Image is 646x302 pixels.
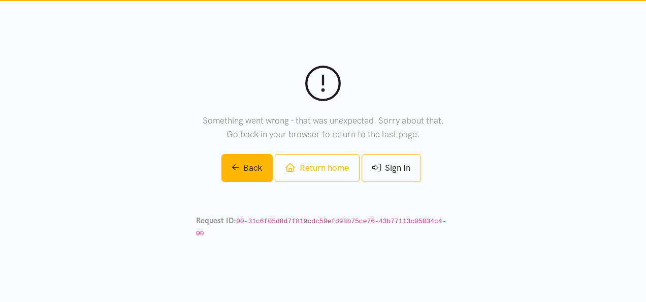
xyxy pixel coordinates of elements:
[362,154,421,182] a: Sign In
[196,114,450,141] p: Something went wrong - that was unexpected. Sorry about that. Go back in your browser to return t...
[196,216,236,225] strong: Request ID:
[196,218,446,237] code: 00-31c6f05d8d7f819cdc59efd98b75ce76-43b77113c05034c4-00
[221,154,273,182] a: Back
[275,154,359,182] a: Return home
